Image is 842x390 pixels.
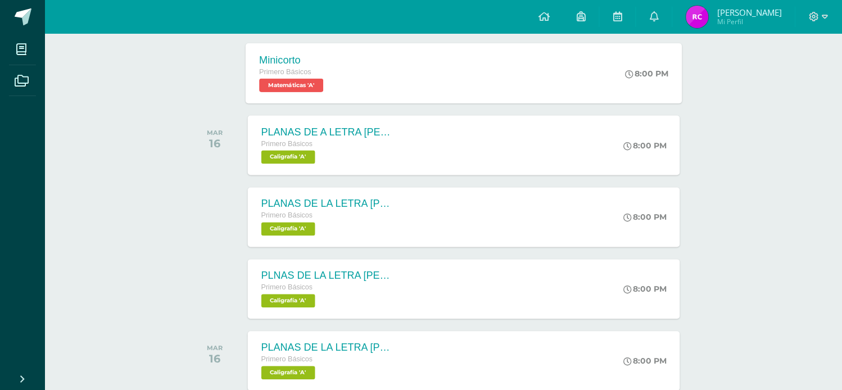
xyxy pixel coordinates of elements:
[261,212,313,220] span: Primero Básicos
[259,68,311,76] span: Primero Básicos
[623,212,667,223] div: 8:00 PM
[623,284,667,294] div: 8:00 PM
[261,342,396,354] div: PLANAS DE LA LETRA [PERSON_NAME] mayúscula y minúscula
[207,137,223,150] div: 16
[259,79,323,92] span: Matemáticas 'A'
[261,294,315,308] span: Caligrafía 'A'
[261,284,313,292] span: Primero Básicos
[261,356,313,364] span: Primero Básicos
[261,198,396,210] div: PLANAS DE LA LETRA [PERSON_NAME] mayúscula y minúscula
[686,6,709,28] img: 6d9fced4c84605b3710009335678f580.png
[207,129,223,137] div: MAR
[261,270,396,282] div: PLNAS DE LA LETRA [PERSON_NAME] mayúscula y minúscula
[261,140,313,148] span: Primero Básicos
[717,7,782,18] span: [PERSON_NAME]
[207,344,223,352] div: MAR
[207,352,223,366] div: 16
[259,55,326,66] div: Minicorto
[261,151,315,164] span: Caligrafía 'A'
[623,140,667,151] div: 8:00 PM
[623,356,667,366] div: 8:00 PM
[261,366,315,380] span: Caligrafía 'A'
[625,69,669,79] div: 8:00 PM
[261,223,315,236] span: Caligrafía 'A'
[717,17,782,26] span: Mi Perfil
[261,126,396,138] div: PLANAS DE A LETRA [PERSON_NAME] mayúscula y minúscula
